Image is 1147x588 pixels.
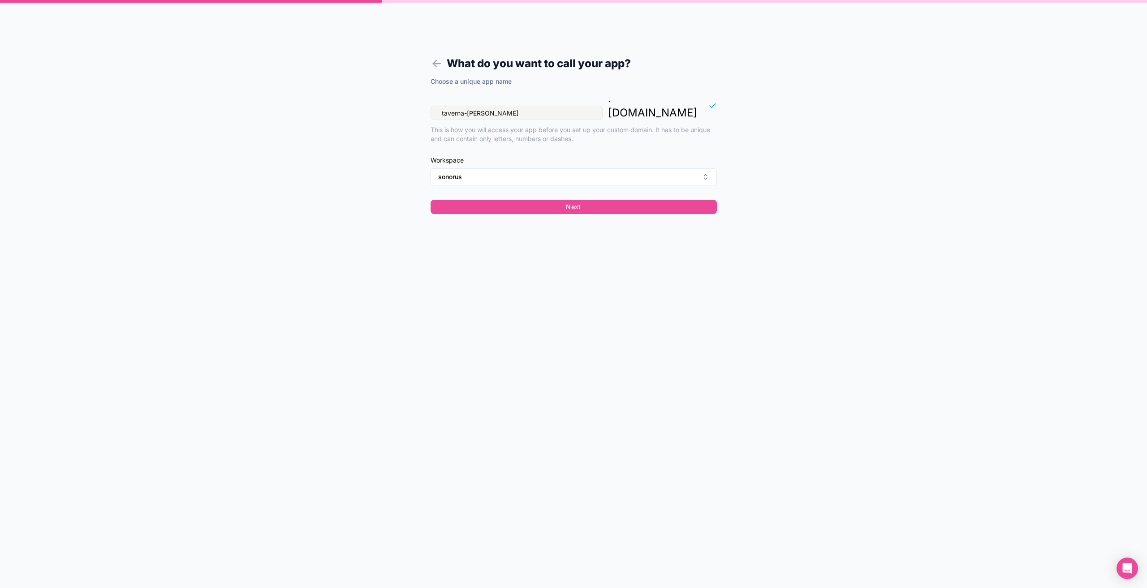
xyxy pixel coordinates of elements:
[431,200,717,214] button: Next
[431,106,603,120] input: sonorus
[431,77,512,86] label: Choose a unique app name
[438,172,462,181] span: sonorus
[608,91,697,120] p: . [DOMAIN_NAME]
[431,168,717,185] button: Select Button
[431,156,717,165] span: Workspace
[431,56,717,72] h1: What do you want to call your app?
[431,125,717,143] p: This is how you will access your app before you set up your custom domain. It has to be unique an...
[1117,558,1138,579] div: Open Intercom Messenger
